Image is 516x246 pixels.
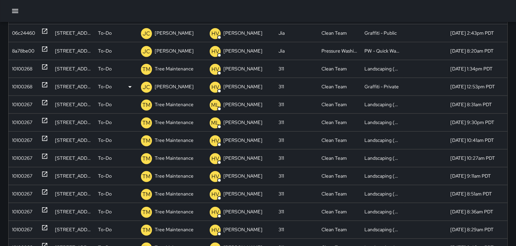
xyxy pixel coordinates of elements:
p: Tree Maintenance [155,114,194,131]
p: HV [211,172,219,181]
div: Jia [275,24,318,42]
div: 9/26/2025, 8:31am PDT [447,96,507,113]
div: 311 [275,149,318,167]
p: To-Do [98,60,112,78]
p: To-Do [98,24,112,42]
p: TM [142,208,151,216]
div: 1131 Mission Street [52,185,95,203]
p: [PERSON_NAME] [223,132,262,149]
div: 10100267 [12,149,32,167]
p: [PERSON_NAME] [223,167,262,185]
div: 10100268 [12,60,32,78]
p: [PERSON_NAME] [223,24,262,42]
div: 9/25/2025, 8:36am PDT [447,203,507,221]
p: ML [211,101,219,109]
div: Jia [275,42,318,60]
div: 9/25/2025, 8:51am PDT [447,185,507,203]
p: [PERSON_NAME] [223,149,262,167]
p: [PERSON_NAME] [223,96,262,113]
div: Landscaping (DG & Weeds) [361,221,404,238]
div: 993 Mission Street [52,78,95,96]
div: 9/25/2025, 9:30pm PDT [447,113,507,131]
div: Landscaping (DG & Weeds) [361,60,404,78]
p: [PERSON_NAME] [155,24,194,42]
p: JC [143,83,150,91]
p: Tree Maintenance [155,96,194,113]
p: HV [211,30,219,38]
p: Tree Maintenance [155,203,194,221]
div: 9/25/2025, 9:11am PDT [447,167,507,185]
p: [PERSON_NAME] [155,42,194,60]
p: ML [211,119,219,127]
div: 311 [275,167,318,185]
p: HV [211,190,219,199]
div: Clean Team [318,203,361,221]
div: 537 Jessie Street [52,167,95,185]
div: 9/25/2025, 10:41am PDT [447,131,507,149]
div: Landscaping (DG & Weeds) [361,113,404,131]
div: 10100267 [12,203,32,221]
div: 454 Natoma Street [52,24,95,42]
p: TM [142,190,151,199]
div: 479 Natoma Street [52,60,95,78]
div: Landscaping (DG & Weeds) [361,203,404,221]
p: To-Do [98,167,112,185]
div: 1065 Mission Street [52,131,95,149]
div: 311 [275,60,318,78]
div: Clean Team [318,60,361,78]
div: 444 Tehama Street [52,149,95,167]
div: 10100267 [12,221,32,238]
p: To-Do [98,114,112,131]
p: To-Do [98,149,112,167]
p: TM [142,226,151,234]
p: To-Do [98,78,112,96]
div: 311 [275,96,318,113]
p: [PERSON_NAME] [223,203,262,221]
p: HV [211,208,219,216]
div: 311 [275,131,318,149]
p: HV [211,137,219,145]
p: [PERSON_NAME] [223,114,262,131]
div: Graffiti - Public [361,24,404,42]
div: 580 Minna Street [52,113,95,131]
p: HV [211,155,219,163]
p: TM [142,137,151,145]
p: HV [211,47,219,56]
div: 10100267 [12,185,32,203]
p: Tree Maintenance [155,221,194,238]
p: HV [211,83,219,91]
div: Graffiti - Private [361,78,404,96]
div: Clean Team [318,131,361,149]
div: 9/27/2025, 2:43pm PDT [447,24,507,42]
div: 311 [275,185,318,203]
div: Pressure Washing [318,42,361,60]
p: HV [211,65,219,74]
p: [PERSON_NAME] [223,42,262,60]
div: 1385 Mission Street [52,203,95,221]
p: [PERSON_NAME] [155,78,194,96]
p: Tree Maintenance [155,60,194,78]
p: [PERSON_NAME] [223,60,262,78]
div: Clean Team [318,78,361,96]
p: JC [143,30,150,38]
div: Clean Team [318,149,361,167]
div: 06c24460 [12,24,35,42]
p: Tree Maintenance [155,167,194,185]
p: TM [142,65,151,74]
p: To-Do [98,185,112,203]
div: 9/25/2025, 8:29am PDT [447,221,507,238]
div: 1001 Howard Street [52,42,95,60]
div: Clean Team [318,167,361,185]
p: To-Do [98,96,112,113]
div: 9/26/2025, 12:53pm PDT [447,78,507,96]
div: 1284 Mission Street [52,96,95,113]
p: TM [142,172,151,181]
div: 9/25/2025, 10:27am PDT [447,149,507,167]
p: [PERSON_NAME] [223,78,262,96]
p: [PERSON_NAME] [223,185,262,203]
p: [PERSON_NAME] [223,221,262,238]
div: Landscaping (DG & Weeds) [361,96,404,113]
div: 311 [275,113,318,131]
p: Tree Maintenance [155,149,194,167]
div: 10100267 [12,167,32,185]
